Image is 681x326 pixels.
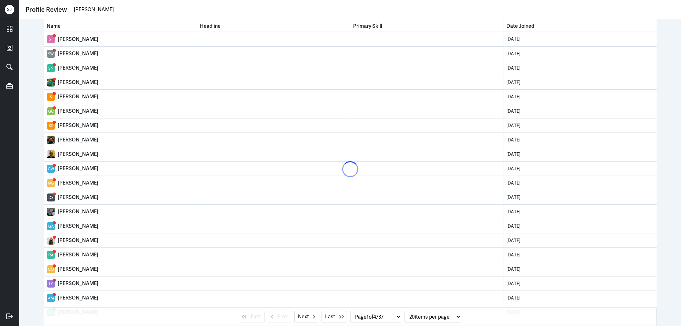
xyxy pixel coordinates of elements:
button: First [239,311,265,322]
button: Prev [268,311,291,322]
span: Next [298,313,309,321]
button: Last [322,311,347,322]
div: S J [5,5,14,14]
button: Next [294,311,318,322]
span: Prev [277,313,288,321]
input: Search [73,5,675,14]
span: First [251,313,261,321]
span: Last [325,313,335,321]
div: Profile Review [26,5,67,14]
